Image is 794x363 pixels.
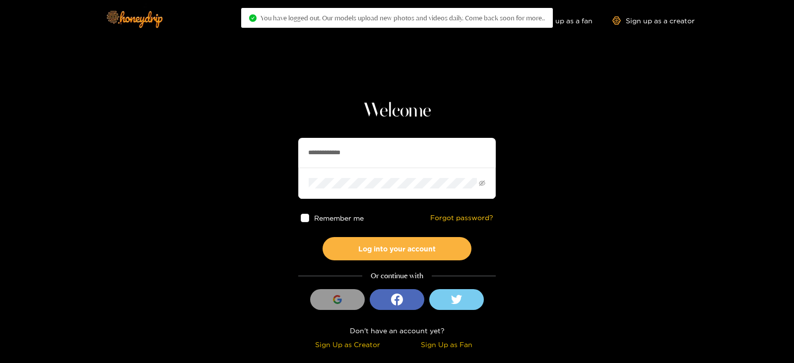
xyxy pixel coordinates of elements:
span: eye-invisible [479,180,485,186]
button: Log into your account [323,237,471,260]
div: Don't have an account yet? [298,325,496,336]
a: Forgot password? [430,214,493,222]
a: Sign up as a fan [525,16,593,25]
span: Remember me [314,214,364,222]
span: You have logged out. Our models upload new photos and videos daily. Come back soon for more.. [261,14,545,22]
div: Sign Up as Creator [301,339,395,350]
h1: Welcome [298,99,496,123]
span: check-circle [249,14,257,22]
div: Sign Up as Fan [399,339,493,350]
div: Or continue with [298,270,496,282]
a: Sign up as a creator [612,16,695,25]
